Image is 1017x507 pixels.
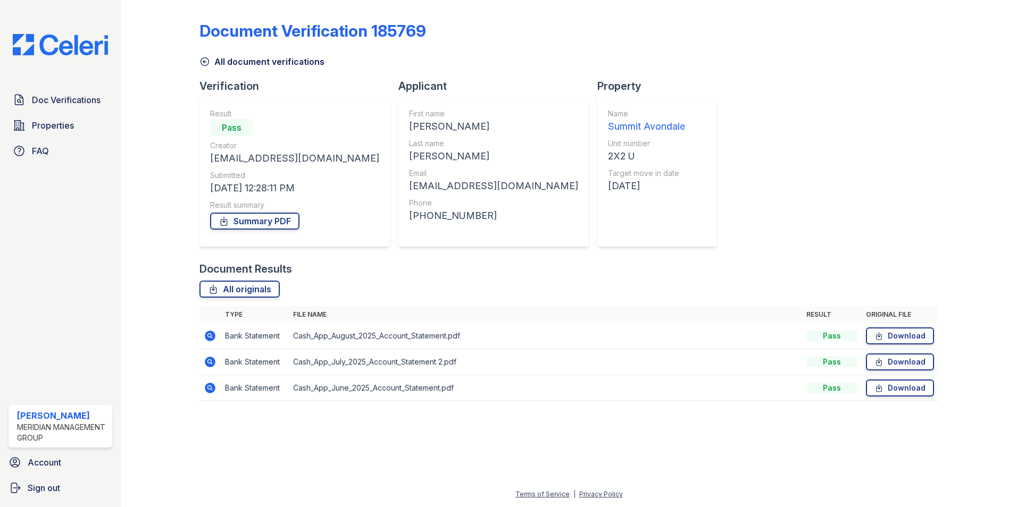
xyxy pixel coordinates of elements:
[409,138,578,149] div: Last name
[515,490,570,498] a: Terms of Service
[17,409,108,422] div: [PERSON_NAME]
[28,481,60,494] span: Sign out
[289,375,802,401] td: Cash_App_June_2025_Account_Statement.pdf
[210,119,253,136] div: Pass
[608,108,685,134] a: Name Summit Avondale
[199,79,398,94] div: Verification
[221,306,289,323] th: Type
[398,79,597,94] div: Applicant
[28,456,61,469] span: Account
[608,138,685,149] div: Unit number
[210,140,379,151] div: Creator
[4,34,116,55] img: CE_Logo_Blue-a8612792a0a2168367f1c8372b55b34899dd931a85d93a1a3d3e32e68fde9ad4.png
[9,115,112,136] a: Properties
[802,306,862,323] th: Result
[221,349,289,375] td: Bank Statement
[289,349,802,375] td: Cash_App_July_2025_Account_Statement 2.pdf
[289,323,802,349] td: Cash_App_August_2025_Account_Statement.pdf
[210,151,379,166] div: [EMAIL_ADDRESS][DOMAIN_NAME]
[573,490,576,498] div: |
[199,55,324,68] a: All document verifications
[862,306,938,323] th: Original file
[409,149,578,164] div: [PERSON_NAME]
[32,119,74,132] span: Properties
[409,198,578,208] div: Phone
[289,306,802,323] th: File name
[806,357,857,367] div: Pass
[409,168,578,179] div: Email
[17,422,108,443] div: Meridian Management Group
[409,208,578,223] div: [PHONE_NUMBER]
[866,353,934,370] a: Download
[806,331,857,341] div: Pass
[806,383,857,393] div: Pass
[597,79,725,94] div: Property
[4,477,116,498] a: Sign out
[608,108,685,119] div: Name
[608,149,685,164] div: 2X2 U
[608,119,685,134] div: Summit Avondale
[210,181,379,196] div: [DATE] 12:28:11 PM
[210,213,299,230] a: Summary PDF
[221,323,289,349] td: Bank Statement
[608,168,685,179] div: Target move in date
[866,327,934,344] a: Download
[4,452,116,473] a: Account
[32,94,101,106] span: Doc Verifications
[409,179,578,193] div: [EMAIL_ADDRESS][DOMAIN_NAME]
[608,179,685,193] div: [DATE]
[409,119,578,134] div: [PERSON_NAME]
[32,145,49,157] span: FAQ
[210,108,379,119] div: Result
[221,375,289,401] td: Bank Statement
[579,490,623,498] a: Privacy Policy
[9,140,112,162] a: FAQ
[866,379,934,396] a: Download
[199,21,426,40] div: Document Verification 185769
[199,261,292,276] div: Document Results
[199,281,280,298] a: All originals
[409,108,578,119] div: First name
[210,170,379,181] div: Submitted
[210,200,379,210] div: Result summary
[9,89,112,111] a: Doc Verifications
